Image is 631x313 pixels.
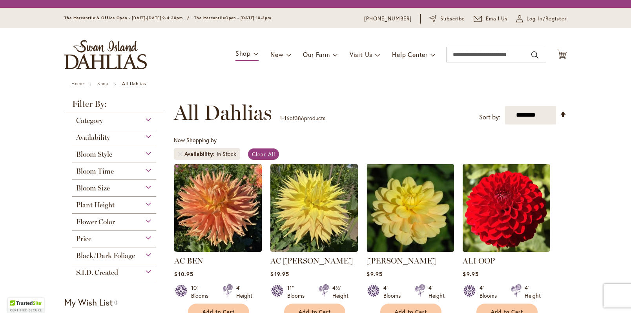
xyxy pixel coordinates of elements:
div: 4' Height [525,284,541,300]
a: AC BEN [174,256,203,265]
span: Subscribe [440,15,465,23]
span: Our Farm [303,50,330,59]
a: AHOY MATEY [367,246,454,253]
span: Visit Us [350,50,372,59]
span: Help Center [392,50,428,59]
strong: My Wish List [64,297,113,308]
span: S.I.D. Created [76,268,118,277]
span: All Dahlias [174,101,272,124]
p: - of products [280,112,325,124]
div: 4" Blooms [480,284,502,300]
a: Email Us [474,15,508,23]
a: [PERSON_NAME] [367,256,436,265]
img: AC BEN [174,164,262,252]
a: Clear All [248,148,279,160]
a: ALI OOP [463,256,495,265]
button: Search [531,49,538,61]
span: Flower Color [76,218,115,226]
img: AHOY MATEY [367,164,454,252]
span: $19.95 [270,270,289,278]
span: Now Shopping by [174,136,217,144]
a: [PHONE_NUMBER] [364,15,412,23]
span: 1 [280,114,282,122]
span: Open - [DATE] 10-3pm [225,15,271,20]
span: Email Us [486,15,508,23]
span: $9.95 [463,270,478,278]
strong: All Dahlias [122,81,146,86]
div: 4" Blooms [383,284,405,300]
img: AC Jeri [270,164,358,252]
span: Bloom Style [76,150,112,159]
span: Availability [76,133,110,142]
span: Availability [184,150,217,158]
a: Remove Availability In Stock [178,152,182,156]
a: Log In/Register [516,15,567,23]
a: AC BEN [174,246,262,253]
span: Bloom Time [76,167,114,176]
span: Shop [235,49,251,57]
strong: Filter By: [64,100,164,112]
span: The Mercantile & Office Open - [DATE]-[DATE] 9-4:30pm / The Mercantile [64,15,225,20]
a: AC Jeri [270,246,358,253]
a: Subscribe [429,15,465,23]
div: 11" Blooms [287,284,309,300]
span: $9.95 [367,270,382,278]
span: Clear All [252,150,275,158]
span: Category [76,116,103,125]
img: ALI OOP [463,164,550,252]
div: 4' Height [429,284,445,300]
span: $10.95 [174,270,193,278]
span: Log In/Register [527,15,567,23]
label: Sort by: [479,110,500,124]
span: Bloom Size [76,184,110,192]
iframe: Launch Accessibility Center [6,285,28,307]
a: Home [71,81,84,86]
div: In Stock [217,150,236,158]
span: New [270,50,283,59]
a: ALI OOP [463,246,550,253]
div: 10" Blooms [191,284,213,300]
span: 386 [295,114,304,122]
a: store logo [64,40,147,69]
a: AC [PERSON_NAME] [270,256,353,265]
span: Plant Height [76,201,115,209]
div: 4½' Height [332,284,348,300]
a: Shop [97,81,108,86]
span: 16 [284,114,290,122]
span: Price [76,234,91,243]
span: Black/Dark Foliage [76,251,135,260]
div: 4' Height [236,284,252,300]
